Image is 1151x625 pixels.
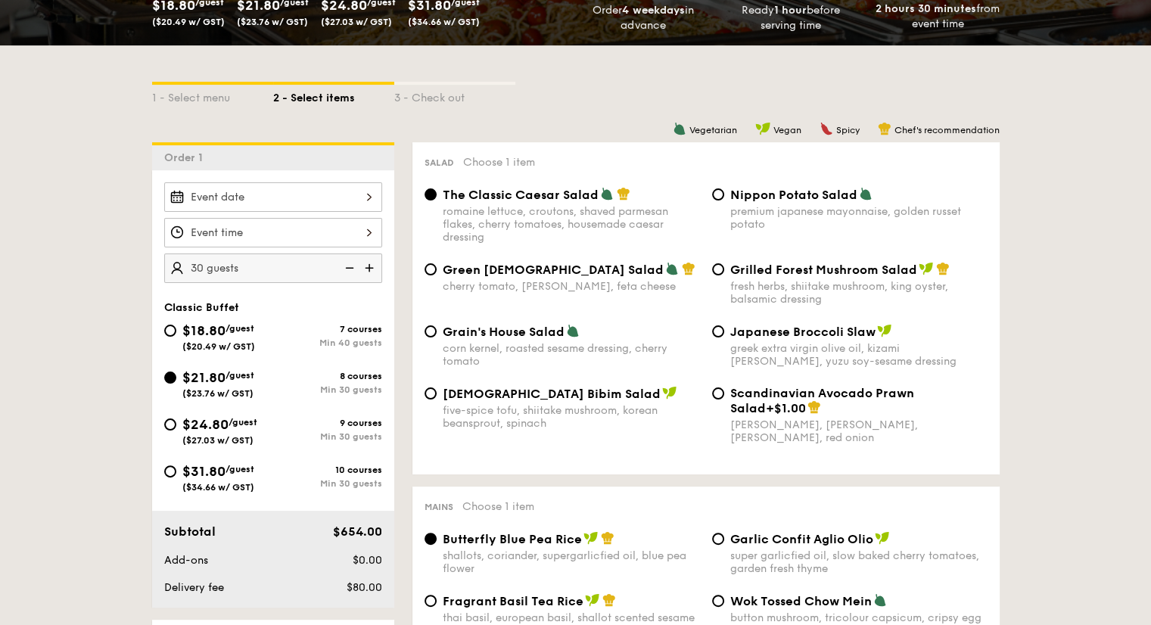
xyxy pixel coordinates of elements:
[182,341,255,352] span: ($20.49 w/ GST)
[182,482,254,493] span: ($34.66 w/ GST)
[807,400,821,414] img: icon-chef-hat.a58ddaea.svg
[730,532,873,546] span: Garlic Confit Aglio Olio
[425,325,437,337] input: Grain's House Saladcorn kernel, roasted sesame dressing, cherry tomato
[876,2,976,15] strong: 2 hours 30 minutes
[665,262,679,275] img: icon-vegetarian.fe4039eb.svg
[152,17,225,27] span: ($20.49 w/ GST)
[462,500,534,513] span: Choose 1 item
[443,549,700,575] div: shallots, coriander, supergarlicfied oil, blue pea flower
[443,387,661,401] span: [DEMOGRAPHIC_DATA] Bibim Salad
[820,122,833,135] img: icon-spicy.37a8142b.svg
[443,205,700,244] div: romaine lettuce, croutons, shaved parmesan flakes, cherry tomatoes, housemade caesar dressing
[425,157,454,168] span: Salad
[273,337,382,348] div: Min 40 guests
[164,218,382,247] input: Event time
[443,594,583,608] span: Fragrant Basil Tea Rice
[712,263,724,275] input: Grilled Forest Mushroom Saladfresh herbs, shiitake mushroom, king oyster, balsamic dressing
[152,85,273,106] div: 1 - Select menu
[229,417,257,428] span: /guest
[836,125,860,135] span: Spicy
[576,3,711,33] div: Order in advance
[182,388,254,399] span: ($23.76 w/ GST)
[730,386,914,415] span: Scandinavian Avocado Prawn Salad
[766,401,806,415] span: +$1.00
[164,182,382,212] input: Event date
[164,465,176,477] input: $31.80/guest($34.66 w/ GST)10 coursesMin 30 guests
[443,188,599,202] span: The Classic Caesar Salad
[755,122,770,135] img: icon-vegan.f8ff3823.svg
[859,187,873,201] img: icon-vegetarian.fe4039eb.svg
[164,581,224,594] span: Delivery fee
[425,502,453,512] span: Mains
[873,593,887,607] img: icon-vegetarian.fe4039eb.svg
[689,125,737,135] span: Vegetarian
[875,531,890,545] img: icon-vegan.f8ff3823.svg
[226,323,254,334] span: /guest
[182,369,226,386] span: $21.80
[601,531,614,545] img: icon-chef-hat.a58ddaea.svg
[730,280,988,306] div: fresh herbs, shiitake mushroom, king oyster, balsamic dressing
[164,151,209,164] span: Order 1
[352,554,381,567] span: $0.00
[273,478,382,489] div: Min 30 guests
[321,17,392,27] span: ($27.03 w/ GST)
[237,17,308,27] span: ($23.76 w/ GST)
[583,531,599,545] img: icon-vegan.f8ff3823.svg
[443,325,565,339] span: Grain's House Salad
[730,188,857,202] span: Nippon Potato Salad
[164,325,176,337] input: $18.80/guest($20.49 w/ GST)7 coursesMin 40 guests
[226,464,254,474] span: /guest
[463,156,535,169] span: Choose 1 item
[443,280,700,293] div: cherry tomato, [PERSON_NAME], feta cheese
[337,253,359,282] img: icon-reduce.1d2dbef1.svg
[425,533,437,545] input: Butterfly Blue Pea Riceshallots, coriander, supergarlicfied oil, blue pea flower
[443,532,582,546] span: Butterfly Blue Pea Rice
[662,386,677,400] img: icon-vegan.f8ff3823.svg
[566,324,580,337] img: icon-vegetarian.fe4039eb.svg
[919,262,934,275] img: icon-vegan.f8ff3823.svg
[773,125,801,135] span: Vegan
[346,581,381,594] span: $80.00
[443,263,664,277] span: Green [DEMOGRAPHIC_DATA] Salad
[712,188,724,201] input: Nippon Potato Saladpremium japanese mayonnaise, golden russet potato
[443,404,700,430] div: five-spice tofu, shiitake mushroom, korean beansprout, spinach
[617,187,630,201] img: icon-chef-hat.a58ddaea.svg
[164,372,176,384] input: $21.80/guest($23.76 w/ GST)8 coursesMin 30 guests
[164,524,216,539] span: Subtotal
[723,3,858,33] div: Ready before serving time
[730,418,988,444] div: [PERSON_NAME], [PERSON_NAME], [PERSON_NAME], red onion
[182,322,226,339] span: $18.80
[425,188,437,201] input: The Classic Caesar Saladromaine lettuce, croutons, shaved parmesan flakes, cherry tomatoes, house...
[359,253,382,282] img: icon-add.58712e84.svg
[273,371,382,381] div: 8 courses
[774,4,807,17] strong: 1 hour
[273,324,382,334] div: 7 courses
[730,205,988,231] div: premium japanese mayonnaise, golden russet potato
[730,325,876,339] span: Japanese Broccoli Slaw
[730,342,988,368] div: greek extra virgin olive oil, kizami [PERSON_NAME], yuzu soy-sesame dressing
[332,524,381,539] span: $654.00
[164,253,382,283] input: Number of guests
[585,593,600,607] img: icon-vegan.f8ff3823.svg
[273,465,382,475] div: 10 courses
[273,418,382,428] div: 9 courses
[878,122,891,135] img: icon-chef-hat.a58ddaea.svg
[600,187,614,201] img: icon-vegetarian.fe4039eb.svg
[164,418,176,431] input: $24.80/guest($27.03 w/ GST)9 coursesMin 30 guests
[425,263,437,275] input: Green [DEMOGRAPHIC_DATA] Saladcherry tomato, [PERSON_NAME], feta cheese
[164,554,208,567] span: Add-ons
[682,262,695,275] img: icon-chef-hat.a58ddaea.svg
[182,463,226,480] span: $31.80
[394,85,515,106] div: 3 - Check out
[273,85,394,106] div: 2 - Select items
[273,431,382,442] div: Min 30 guests
[622,4,684,17] strong: 4 weekdays
[712,595,724,607] input: Wok Tossed Chow Meinbutton mushroom, tricolour capsicum, cripsy egg noodle, kikkoman, super garli...
[273,384,382,395] div: Min 30 guests
[425,595,437,607] input: Fragrant Basil Tea Ricethai basil, european basil, shallot scented sesame oil, barley multigrain ...
[712,533,724,545] input: Garlic Confit Aglio Oliosuper garlicfied oil, slow baked cherry tomatoes, garden fresh thyme
[673,122,686,135] img: icon-vegetarian.fe4039eb.svg
[730,549,988,575] div: super garlicfied oil, slow baked cherry tomatoes, garden fresh thyme
[712,387,724,400] input: Scandinavian Avocado Prawn Salad+$1.00[PERSON_NAME], [PERSON_NAME], [PERSON_NAME], red onion
[730,594,872,608] span: Wok Tossed Chow Mein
